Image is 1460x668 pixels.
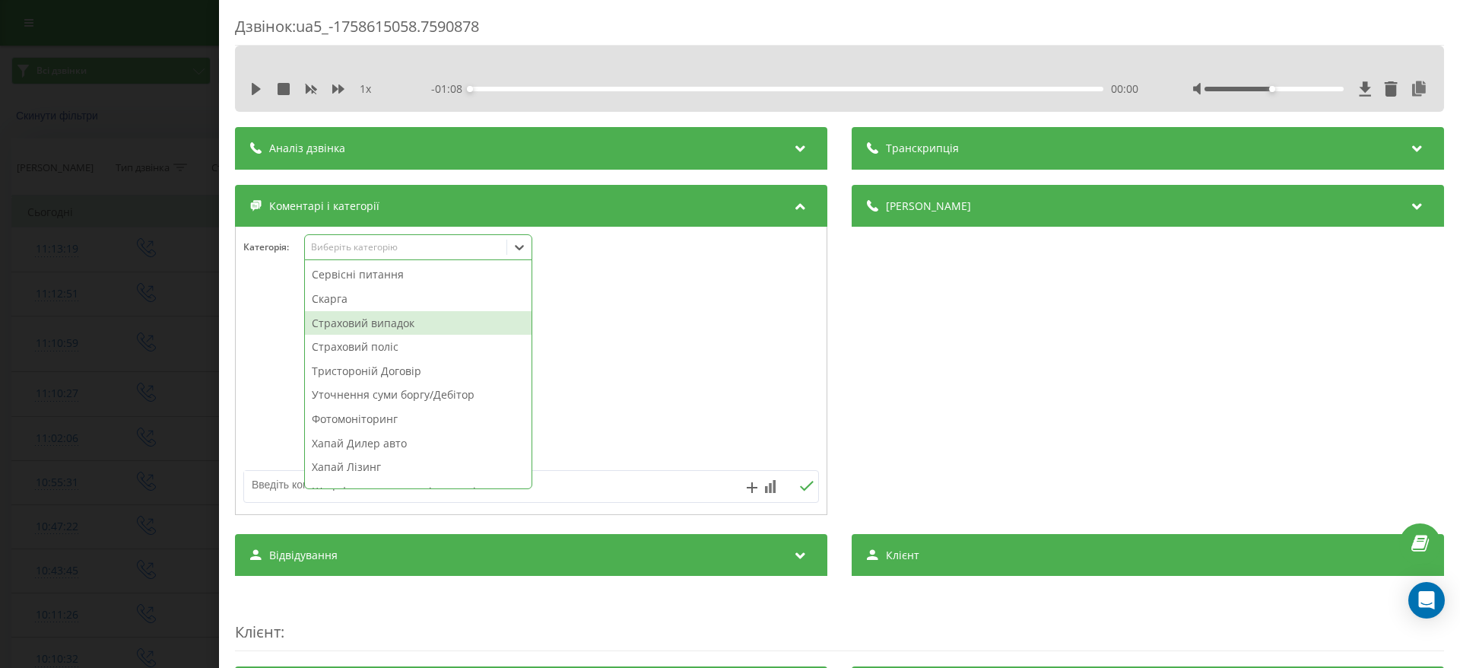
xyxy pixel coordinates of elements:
div: Фотомоніторинг [305,407,532,431]
div: Скарга [305,287,532,311]
span: [PERSON_NAME] [886,199,971,214]
span: Відвідування [269,548,338,563]
div: Хапай Лізинг [305,455,532,479]
span: Клієнт [235,622,281,642]
div: Страховий поліс [305,335,532,359]
span: 1 x [360,81,371,97]
div: Accessibility label [467,86,473,92]
div: Хапай Дилер авто [305,431,532,456]
div: Дзвінок : ua5_-1758615058.7590878 [235,16,1444,46]
span: Коментарі і категорії [269,199,379,214]
h4: Категорія : [243,242,304,253]
span: - 01:08 [431,81,470,97]
div: Сервісні питання [305,262,532,287]
div: Виберіть категорію [311,241,501,253]
div: Accessibility label [1269,86,1275,92]
span: Аналіз дзвінка [269,141,345,156]
span: Транскрипція [886,141,959,156]
div: Страховий випадок [305,311,532,336]
div: Штраф за прострочені платежі [305,479,532,504]
span: Клієнт [886,548,919,563]
span: 00:00 [1111,81,1138,97]
div: : [235,591,1444,651]
div: Open Intercom Messenger [1408,582,1445,619]
div: Уточнення суми боргу/Дебітор [305,383,532,407]
div: Тристороній Договір [305,359,532,383]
